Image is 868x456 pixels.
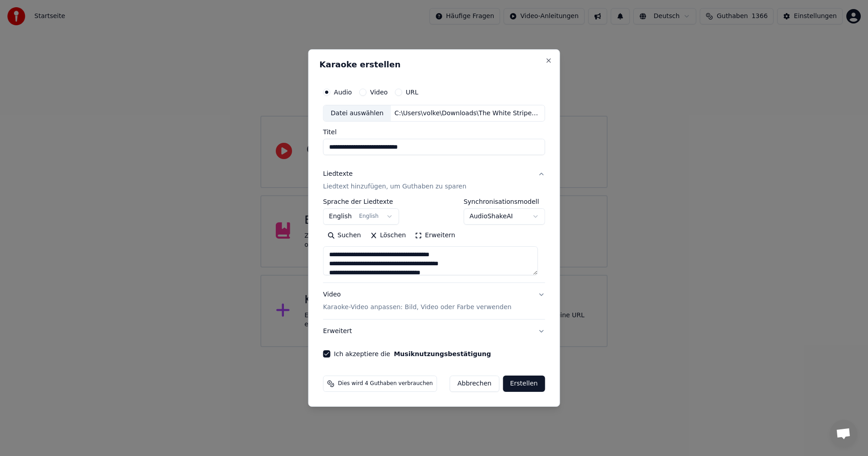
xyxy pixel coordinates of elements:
label: Audio [334,89,352,95]
button: Erweitert [323,320,545,343]
label: Titel [323,129,545,136]
div: C:\Users\volke\Downloads\The White Stripes - Black Math (Visualizer).mp3 [391,109,544,118]
p: Liedtext hinzufügen, um Guthaben zu sparen [323,183,467,192]
label: Synchronisationsmodell [463,199,545,205]
button: Erweitern [410,229,460,243]
label: Video [370,89,387,95]
label: Ich akzeptiere die [334,351,491,357]
div: Liedtexte [323,170,353,179]
h2: Karaoke erstellen [320,61,549,69]
button: Erstellen [503,376,545,392]
label: Sprache der Liedtexte [323,199,399,205]
span: Dies wird 4 Guthaben verbrauchen [338,380,433,387]
button: Abbrechen [450,376,499,392]
div: LiedtexteLiedtext hinzufügen, um Guthaben zu sparen [323,199,545,283]
button: Suchen [323,229,366,243]
button: Ich akzeptiere die [394,351,491,357]
button: LiedtexteLiedtext hinzufügen, um Guthaben zu sparen [323,163,545,199]
button: VideoKaraoke-Video anpassen: Bild, Video oder Farbe verwenden [323,283,545,320]
div: Video [323,291,512,312]
label: URL [406,89,419,95]
button: Löschen [365,229,410,243]
p: Karaoke-Video anpassen: Bild, Video oder Farbe verwenden [323,303,512,312]
div: Datei auswählen [324,105,391,122]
